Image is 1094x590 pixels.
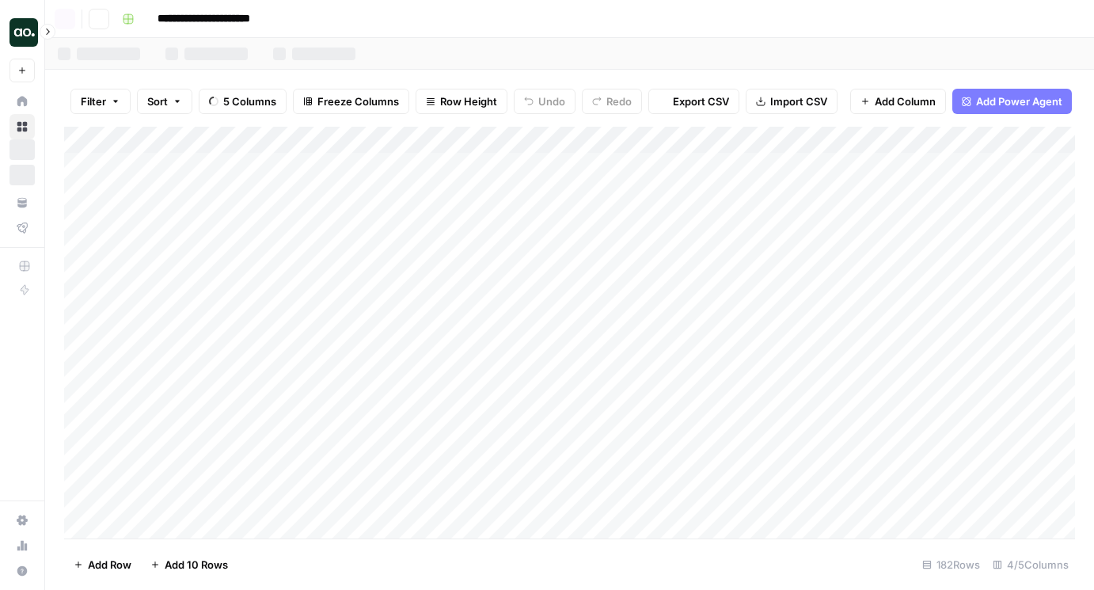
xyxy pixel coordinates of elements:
a: Home [9,89,35,114]
button: Undo [514,89,575,114]
span: Add Row [88,557,131,573]
button: Import CSV [746,89,838,114]
button: Add Power Agent [952,89,1072,114]
span: Import CSV [770,93,827,109]
button: Filter [70,89,131,114]
a: Settings [9,508,35,533]
button: Sort [137,89,192,114]
span: Add 10 Rows [165,557,228,573]
a: Your Data [9,190,35,215]
button: Add Column [850,89,946,114]
div: 182 Rows [916,552,986,577]
span: Export CSV [673,93,729,109]
button: Workspace: AirOps Builders [9,13,35,52]
button: Help + Support [9,558,35,584]
span: Filter [81,93,106,109]
a: Flightpath [9,215,35,241]
span: Freeze Columns [317,93,399,109]
span: Undo [538,93,565,109]
div: 4/5 Columns [986,552,1075,577]
button: Redo [582,89,642,114]
button: Add Row [64,552,141,577]
a: Usage [9,533,35,558]
button: Row Height [416,89,507,114]
button: Freeze Columns [293,89,409,114]
button: Export CSV [648,89,739,114]
span: Add Power Agent [976,93,1062,109]
button: Add 10 Rows [141,552,237,577]
a: Browse [9,114,35,139]
span: Add Column [875,93,936,109]
button: 5 Columns [199,89,287,114]
span: Redo [606,93,632,109]
span: 5 Columns [223,93,276,109]
img: AirOps Builders Logo [9,18,38,47]
span: Row Height [440,93,497,109]
span: Sort [147,93,168,109]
